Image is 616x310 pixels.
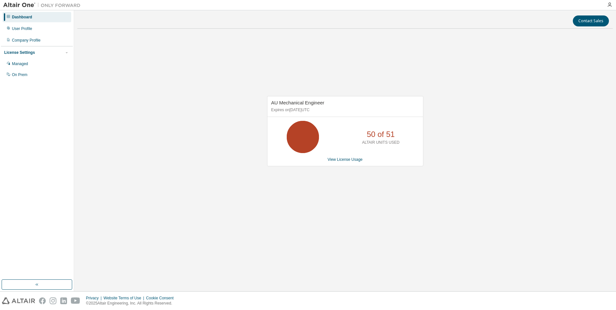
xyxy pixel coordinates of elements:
[71,297,80,304] img: youtube.svg
[39,297,46,304] img: facebook.svg
[573,15,609,26] button: Contact Sales
[12,15,32,20] div: Dashboard
[146,295,177,301] div: Cookie Consent
[328,157,363,162] a: View License Usage
[12,72,27,77] div: On Prem
[86,301,178,306] p: © 2025 Altair Engineering, Inc. All Rights Reserved.
[362,140,399,145] p: ALTAIR UNITS USED
[4,50,35,55] div: License Settings
[12,61,28,66] div: Managed
[60,297,67,304] img: linkedin.svg
[50,297,56,304] img: instagram.svg
[271,100,324,105] span: AU Mechanical Engineer
[367,129,395,140] p: 50 of 51
[86,295,103,301] div: Privacy
[12,26,32,31] div: User Profile
[271,107,418,113] p: Expires on [DATE] UTC
[2,297,35,304] img: altair_logo.svg
[12,38,41,43] div: Company Profile
[3,2,84,8] img: Altair One
[103,295,146,301] div: Website Terms of Use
